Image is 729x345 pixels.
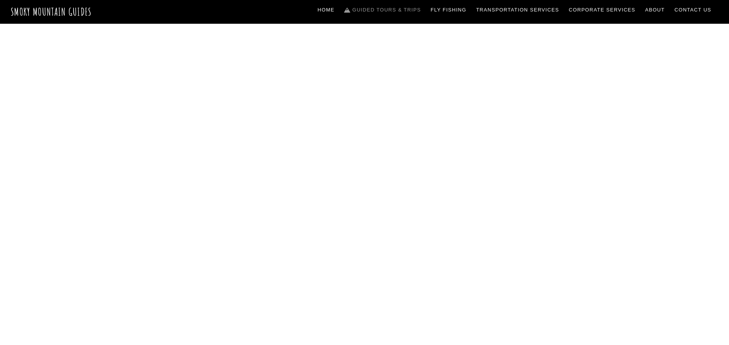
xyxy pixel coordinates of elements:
[341,2,424,18] a: Guided Tours & Trips
[672,2,714,18] a: Contact Us
[192,181,538,299] h1: The ONLY one-stop, full Service Guide Company for the Gatlinburg and [GEOGRAPHIC_DATA] side of th...
[428,2,470,18] a: Fly Fishing
[315,2,338,18] a: Home
[642,2,668,18] a: About
[566,2,639,18] a: Corporate Services
[269,139,460,170] span: Guided Trips & Tours
[473,2,562,18] a: Transportation Services
[11,5,92,18] a: Smoky Mountain Guides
